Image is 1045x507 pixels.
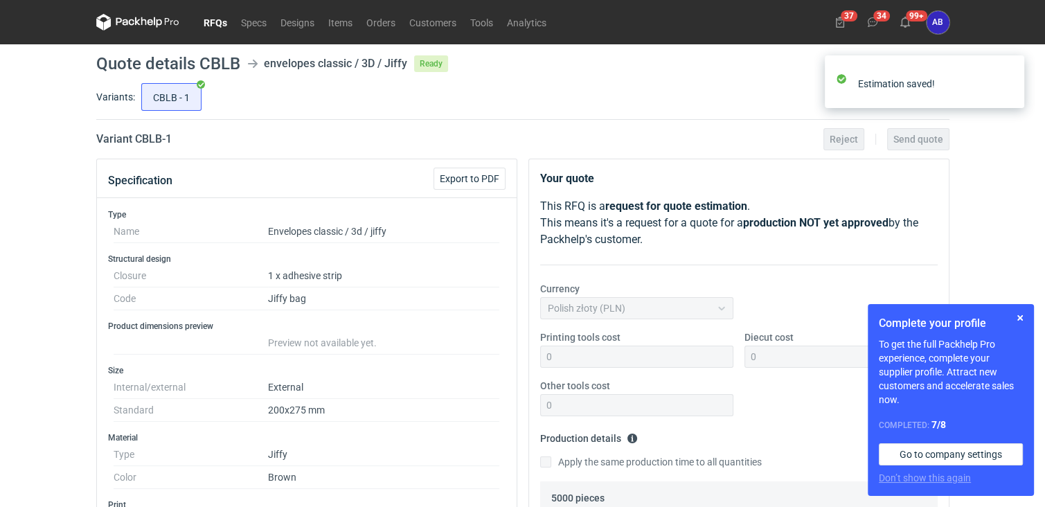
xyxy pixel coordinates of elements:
[268,337,377,348] span: Preview not available yet.
[605,199,747,213] strong: request for quote estimation
[894,11,916,33] button: 99+
[108,365,506,376] h3: Size
[274,14,321,30] a: Designs
[268,466,500,489] dd: Brown
[879,471,971,485] button: Don’t show this again
[879,443,1023,465] a: Go to company settings
[829,11,851,33] button: 37
[359,14,402,30] a: Orders
[96,90,135,104] label: Variants:
[96,131,172,148] h2: Variant CBLB - 1
[141,83,202,111] label: CBLB - 1
[96,55,240,72] h1: Quote details CBLB
[268,443,500,466] dd: Jiffy
[540,172,594,185] strong: Your quote
[879,418,1023,432] div: Completed:
[463,14,500,30] a: Tools
[743,216,888,229] strong: production NOT yet approved
[108,209,506,220] h3: Type
[234,14,274,30] a: Specs
[268,287,500,310] dd: Jiffy bag
[540,282,580,296] label: Currency
[402,14,463,30] a: Customers
[540,198,938,248] p: This RFQ is a . This means it's a request for a quote for a by the Packhelp's customer.
[114,287,268,310] dt: Code
[440,174,499,184] span: Export to PDF
[114,265,268,287] dt: Closure
[830,134,858,144] span: Reject
[858,77,1003,91] div: Estimation saved!
[540,455,762,469] label: Apply the same production time to all quantities
[114,443,268,466] dt: Type
[268,376,500,399] dd: External
[268,220,500,243] dd: Envelopes classic / 3d / jiffy
[1003,76,1013,91] button: close
[414,55,448,72] span: Ready
[268,265,500,287] dd: 1 x adhesive strip
[500,14,553,30] a: Analytics
[268,399,500,422] dd: 200x275 mm
[893,134,943,144] span: Send quote
[108,321,506,332] h3: Product dimensions preview
[540,330,620,344] label: Printing tools cost
[879,315,1023,332] h1: Complete your profile
[927,11,949,34] div: Agnieszka Biniarz
[1012,310,1028,326] button: Skip for now
[108,164,172,197] button: Specification
[823,128,864,150] button: Reject
[861,11,884,33] button: 34
[879,337,1023,407] p: To get the full Packhelp Pro experience, complete your supplier profile. Attract new customers an...
[197,14,234,30] a: RFQs
[321,14,359,30] a: Items
[264,55,407,72] div: envelopes classic / 3D / Jiffy
[931,419,946,430] strong: 7 / 8
[540,427,638,444] legend: Production details
[114,376,268,399] dt: Internal/external
[887,128,949,150] button: Send quote
[96,14,179,30] svg: Packhelp Pro
[540,379,610,393] label: Other tools cost
[927,11,949,34] button: AB
[551,487,605,504] legend: 5000 pieces
[114,220,268,243] dt: Name
[114,466,268,489] dt: Color
[744,330,794,344] label: Diecut cost
[108,254,506,265] h3: Structural design
[114,399,268,422] dt: Standard
[434,168,506,190] button: Export to PDF
[108,432,506,443] h3: Material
